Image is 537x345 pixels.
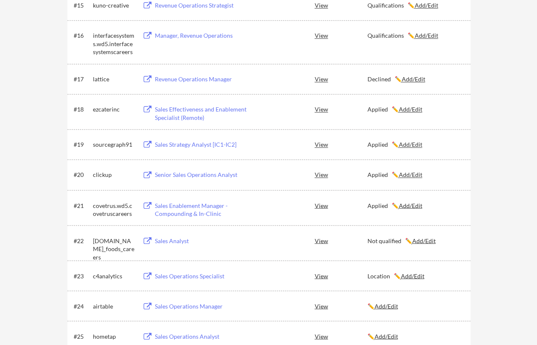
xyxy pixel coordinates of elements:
div: Location ✏️ [367,272,463,280]
div: Revenue Operations Manager [155,75,259,83]
div: covetrus.wd5.covetruscareers [93,201,135,218]
div: Sales Operations Manager [155,302,259,310]
u: Add/Edit [415,2,438,9]
div: ✏️ [367,332,463,340]
u: Add/Edit [375,332,398,340]
u: Add/Edit [412,237,436,244]
div: View [315,233,367,248]
div: #25 [74,332,90,340]
div: Sales Enablement Manager - Compounding & In-Clinic [155,201,259,218]
u: Add/Edit [399,171,422,178]
div: Declined ✏️ [367,75,463,83]
u: Add/Edit [375,302,398,309]
div: Manager, Revenue Operations [155,31,259,40]
div: Sales Analyst [155,236,259,245]
div: sourcegraph91 [93,140,135,149]
div: Applied ✏️ [367,171,463,179]
div: clickup [93,171,135,179]
div: View [315,101,367,117]
div: Not qualified ✏️ [367,236,463,245]
div: Qualifications ✏️ [367,1,463,10]
u: Add/Edit [402,75,425,83]
div: View [315,328,367,343]
div: #21 [74,201,90,210]
div: #20 [74,171,90,179]
div: Applied ✏️ [367,201,463,210]
div: #23 [74,272,90,280]
div: View [315,71,367,86]
div: kuno-creative [93,1,135,10]
div: #22 [74,236,90,245]
u: Add/Edit [415,32,438,39]
div: Sales Strategy Analyst [IC1-IC2] [155,140,259,149]
div: View [315,137,367,152]
div: #19 [74,140,90,149]
div: View [315,167,367,182]
u: Add/Edit [401,272,424,279]
div: #15 [74,1,90,10]
div: Sales Operations Specialist [155,272,259,280]
u: Add/Edit [399,141,422,148]
div: #24 [74,302,90,310]
div: #16 [74,31,90,40]
div: Applied ✏️ [367,140,463,149]
div: hometap [93,332,135,340]
div: #18 [74,105,90,114]
div: Sales Effectiveness and Enablement Specialist (Remote) [155,105,259,122]
div: [DOMAIN_NAME]_foods_careers [93,236,135,261]
u: Add/Edit [399,106,422,113]
div: lattice [93,75,135,83]
div: View [315,298,367,313]
u: Add/Edit [399,202,422,209]
div: Applied ✏️ [367,105,463,114]
div: View [315,197,367,213]
div: Sales Operations Analyst [155,332,259,340]
div: #17 [74,75,90,83]
div: ✏️ [367,302,463,310]
div: ezcaterinc [93,105,135,114]
div: Qualifications ✏️ [367,31,463,40]
div: airtable [93,302,135,310]
div: Senior Sales Operations Analyst [155,171,259,179]
div: View [315,268,367,283]
div: interfacesystems.wd5.interfacesystemscareers [93,31,135,56]
div: c4analytics [93,272,135,280]
div: Revenue Operations Strategist [155,1,259,10]
div: View [315,28,367,43]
